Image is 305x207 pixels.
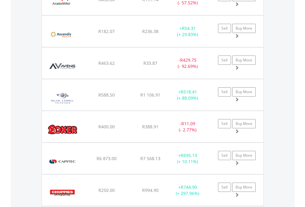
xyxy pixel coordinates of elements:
[168,121,207,133] div: - (- 2.77%)
[181,89,197,95] span: R518.41
[97,155,117,161] span: R6 873.00
[142,124,159,130] span: R388.91
[232,183,256,192] a: Buy More
[45,55,80,77] img: EQU.ZA.AEG.png
[180,57,196,63] span: R429.75
[142,187,159,193] span: R994.90
[98,60,115,66] span: R463.62
[181,121,195,126] span: R11.09
[98,187,115,193] span: R250.00
[143,60,157,66] span: R33.87
[218,151,231,160] a: Sell
[232,24,256,33] a: Buy More
[168,89,207,101] div: + (+ 88.09%)
[232,56,256,65] a: Buy More
[182,25,196,31] span: R54.31
[168,184,207,197] div: + (+ 297.96%)
[218,24,231,33] a: Sell
[181,184,197,190] span: R744.90
[142,28,159,34] span: R236.38
[45,151,80,172] img: EQU.ZA.CPI.png
[218,183,231,192] a: Sell
[98,92,115,98] span: R588.50
[45,119,80,141] img: EQU.ZA.BOX.png
[45,182,80,204] img: EQU.ZA.CHP.png
[218,56,231,65] a: Sell
[218,119,231,128] a: Sell
[232,151,256,160] a: Buy More
[168,25,207,38] div: + (+ 29.83%)
[98,124,115,130] span: R400.00
[168,57,207,69] div: - (- 92.69%)
[168,152,207,165] div: + (+ 10.11%)
[45,87,80,109] img: EQU.ZA.BLU.png
[140,92,160,98] span: R1 106.91
[232,87,256,97] a: Buy More
[181,152,197,158] span: R695.13
[45,23,80,45] img: EQU.ZA.ASC.png
[98,28,115,34] span: R182.07
[232,119,256,128] a: Buy More
[218,87,231,97] a: Sell
[140,155,160,161] span: R7 568.13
